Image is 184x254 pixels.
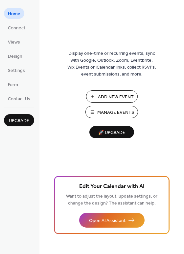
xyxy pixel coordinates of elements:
[8,96,30,103] span: Contact Us
[79,182,145,191] span: Edit Your Calendar with AI
[8,39,20,46] span: Views
[4,114,34,126] button: Upgrade
[85,106,138,118] button: Manage Events
[66,192,157,208] span: Want to adjust the layout, update settings, or change the design? The assistant can help.
[89,126,134,138] button: 🚀 Upgrade
[93,128,130,137] span: 🚀 Upgrade
[79,213,145,228] button: Open AI Assistant
[8,53,22,60] span: Design
[4,36,24,47] a: Views
[4,79,22,90] a: Form
[89,217,126,224] span: Open AI Assistant
[86,90,138,103] button: Add New Event
[67,50,156,78] span: Display one-time or recurring events, sync with Google, Outlook, Zoom, Eventbrite, Wix Events or ...
[4,50,26,61] a: Design
[4,93,34,104] a: Contact Us
[98,94,134,101] span: Add New Event
[8,25,25,32] span: Connect
[9,117,29,124] span: Upgrade
[97,109,134,116] span: Manage Events
[8,11,20,17] span: Home
[4,65,29,76] a: Settings
[4,8,24,19] a: Home
[8,67,25,74] span: Settings
[4,22,29,33] a: Connect
[8,81,18,88] span: Form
